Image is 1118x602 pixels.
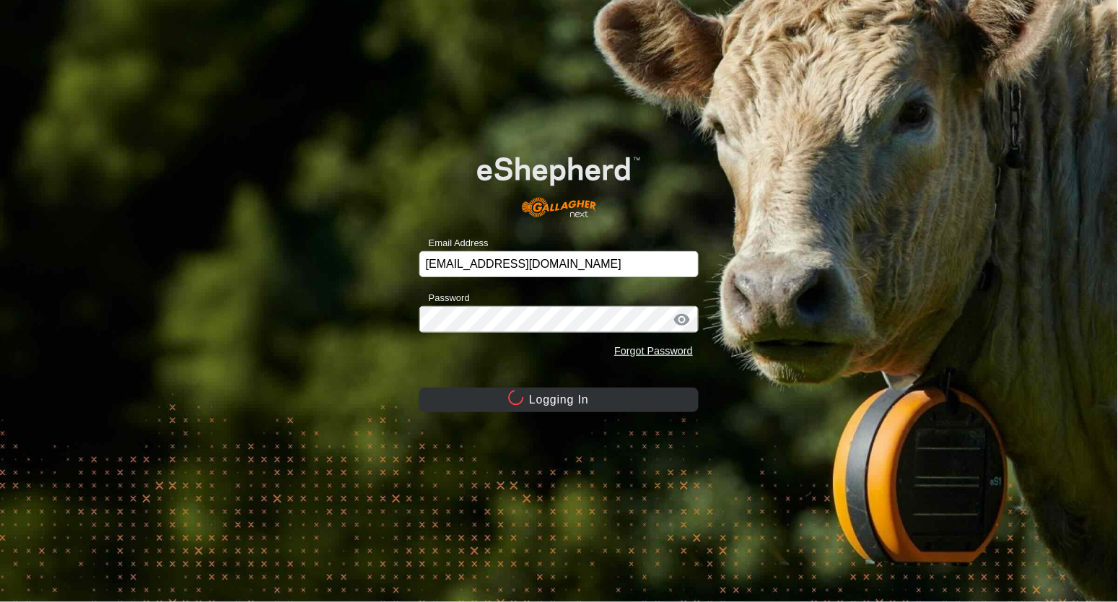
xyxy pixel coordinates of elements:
label: Email Address [419,236,489,250]
button: Logging In [419,388,699,412]
input: Email Address [419,251,699,277]
a: Forgot Password [614,345,693,357]
img: E-shepherd Logo [447,134,671,229]
label: Password [419,291,470,305]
